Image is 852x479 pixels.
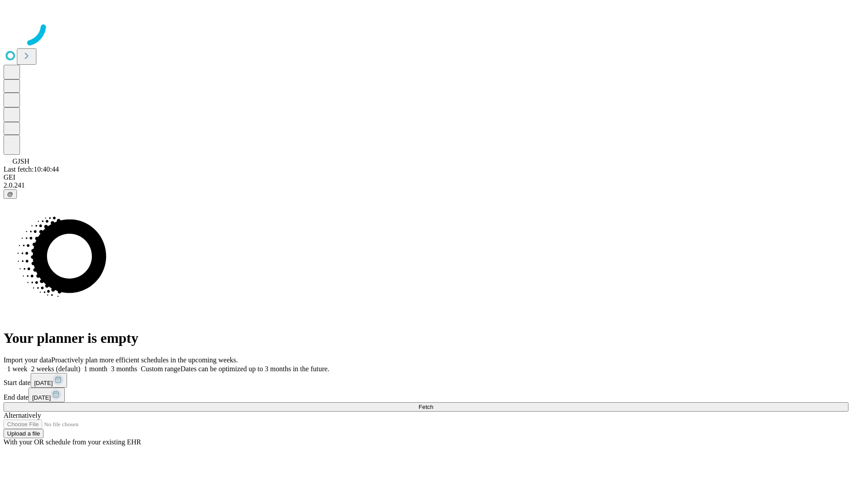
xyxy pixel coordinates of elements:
[4,165,59,173] span: Last fetch: 10:40:44
[111,365,137,373] span: 3 months
[12,157,29,165] span: GJSH
[84,365,107,373] span: 1 month
[32,394,51,401] span: [DATE]
[28,388,65,402] button: [DATE]
[4,173,848,181] div: GEI
[141,365,180,373] span: Custom range
[7,191,13,197] span: @
[51,356,238,364] span: Proactively plan more efficient schedules in the upcoming weeks.
[31,373,67,388] button: [DATE]
[4,181,848,189] div: 2.0.241
[4,356,51,364] span: Import your data
[4,330,848,346] h1: Your planner is empty
[34,380,53,386] span: [DATE]
[4,438,141,446] span: With your OR schedule from your existing EHR
[4,373,848,388] div: Start date
[7,365,28,373] span: 1 week
[4,388,848,402] div: End date
[4,412,41,419] span: Alternatively
[4,189,17,199] button: @
[418,404,433,410] span: Fetch
[4,402,848,412] button: Fetch
[4,429,43,438] button: Upload a file
[181,365,329,373] span: Dates can be optimized up to 3 months in the future.
[31,365,80,373] span: 2 weeks (default)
